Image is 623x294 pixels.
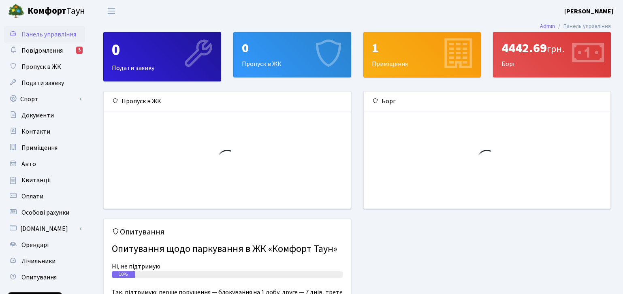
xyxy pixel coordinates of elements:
span: Таун [28,4,85,18]
span: Орендарі [21,241,49,249]
span: Лічильники [21,257,55,266]
span: Приміщення [21,143,58,152]
a: Повідомлення5 [4,43,85,59]
a: 0Пропуск в ЖК [233,32,351,77]
span: Пропуск в ЖК [21,62,61,71]
div: 0 [242,40,343,56]
div: 1 [372,40,473,56]
span: грн. [547,42,564,56]
div: Борг [364,92,611,111]
span: Повідомлення [21,46,63,55]
a: Панель управління [4,26,85,43]
span: Опитування [21,273,57,282]
a: Admin [540,22,555,30]
h5: Опитування [112,227,343,237]
div: Приміщення [364,32,481,77]
a: Спорт [4,91,85,107]
nav: breadcrumb [528,18,623,35]
a: Документи [4,107,85,124]
span: Панель управління [21,30,76,39]
a: Приміщення [4,140,85,156]
a: Опитування [4,269,85,285]
a: Оплати [4,188,85,205]
b: [PERSON_NAME] [564,7,613,16]
div: 0 [112,40,213,60]
div: 5 [76,47,83,54]
div: Пропуск в ЖК [104,92,351,111]
a: Особові рахунки [4,205,85,221]
div: 10% [112,271,135,278]
span: Оплати [21,192,43,201]
a: Орендарі [4,237,85,253]
h4: Опитування щодо паркування в ЖК «Комфорт Таун» [112,240,343,258]
a: Подати заявку [4,75,85,91]
span: Документи [21,111,54,120]
div: Борг [493,32,610,77]
span: Авто [21,160,36,168]
li: Панель управління [555,22,611,31]
img: logo.png [8,3,24,19]
a: Лічильники [4,253,85,269]
div: 4442.69 [501,40,602,56]
a: 0Подати заявку [103,32,221,81]
button: Переключити навігацію [101,4,122,18]
a: [PERSON_NAME] [564,6,613,16]
span: Особові рахунки [21,208,69,217]
span: Подати заявку [21,79,64,87]
a: Пропуск в ЖК [4,59,85,75]
div: Пропуск в ЖК [234,32,351,77]
a: Контакти [4,124,85,140]
span: Контакти [21,127,50,136]
span: Квитанції [21,176,51,185]
b: Комфорт [28,4,66,17]
a: 1Приміщення [363,32,481,77]
a: [DOMAIN_NAME] [4,221,85,237]
a: Квитанції [4,172,85,188]
a: Авто [4,156,85,172]
div: Подати заявку [104,32,221,81]
div: Ні, не підтримую [112,262,343,271]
